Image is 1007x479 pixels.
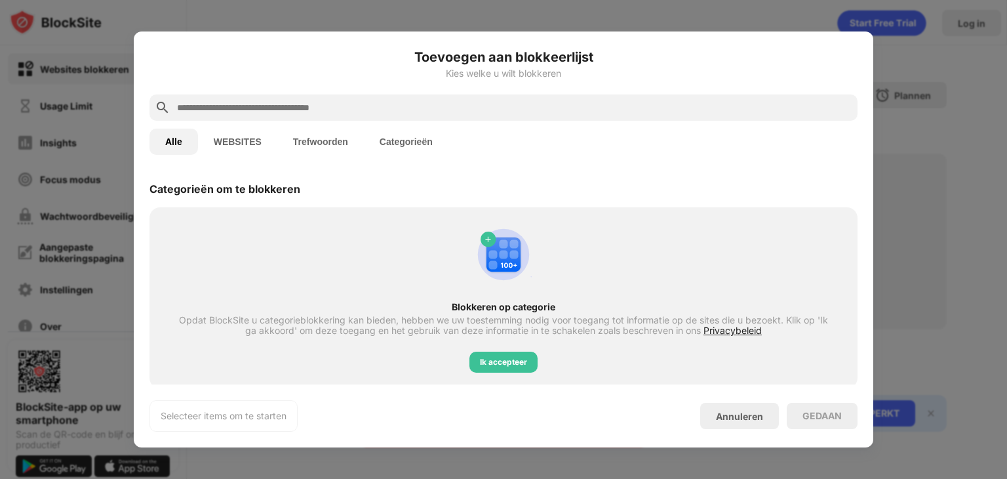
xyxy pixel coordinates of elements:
[155,100,170,115] img: search.svg
[161,409,286,423] div: Selecteer items om te starten
[703,325,762,336] span: Privacybeleid
[149,47,858,67] h6: Toevoegen aan blokkeerlijst
[364,129,448,155] button: Categorieën
[472,223,535,286] img: category-add.svg
[173,315,834,336] div: Opdat BlockSite u categorieblokkering kan bieden, hebben we uw toestemming nodig voor toegang tot...
[198,129,277,155] button: WEBSITES
[277,129,364,155] button: Trefwoorden
[149,68,858,79] div: Kies welke u wilt blokkeren
[480,356,527,369] div: Ik accepteer
[173,302,834,312] div: Blokkeren op categorie
[802,411,842,421] div: GEDAAN
[149,182,300,196] div: Categorieën om te blokkeren
[716,411,763,422] div: Annuleren
[149,129,198,155] button: Alle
